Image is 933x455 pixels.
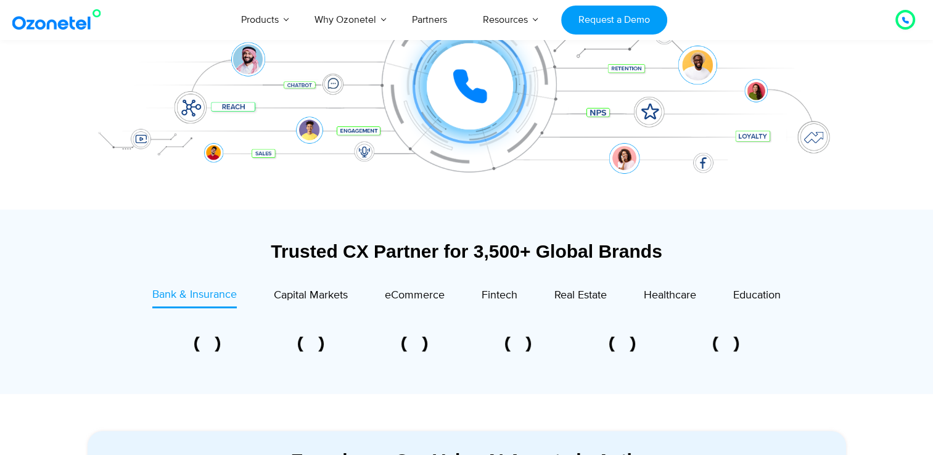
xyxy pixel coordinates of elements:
a: Request a Demo [561,6,667,35]
div: 6 of 6 [674,337,778,351]
div: Image Carousel [155,337,778,351]
span: Bank & Insurance [152,288,237,301]
span: Healthcare [644,289,696,302]
div: 1 of 6 [155,337,259,351]
a: Real Estate [554,287,607,308]
div: 2 of 6 [259,337,363,351]
a: Capital Markets [274,287,348,308]
div: 4 of 6 [466,337,570,351]
span: Real Estate [554,289,607,302]
a: Fintech [482,287,517,308]
span: Capital Markets [274,289,348,302]
a: Education [733,287,781,308]
a: Bank & Insurance [152,287,237,308]
a: Healthcare [644,287,696,308]
div: 5 of 6 [570,337,674,351]
span: Fintech [482,289,517,302]
div: 3 of 6 [363,337,466,351]
span: Education [733,289,781,302]
div: Trusted CX Partner for 3,500+ Global Brands [88,240,846,262]
a: eCommerce [385,287,445,308]
span: eCommerce [385,289,445,302]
